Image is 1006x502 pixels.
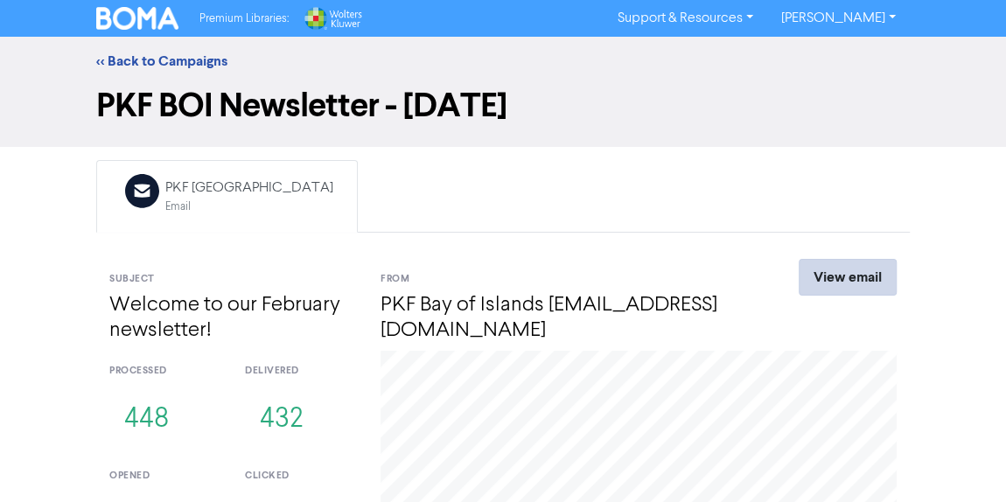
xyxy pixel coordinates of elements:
h1: PKF BOI Newsletter - [DATE] [96,86,910,126]
div: PKF [GEOGRAPHIC_DATA] [165,178,333,199]
iframe: Chat Widget [919,418,1006,502]
div: clicked [245,469,354,484]
img: BOMA Logo [96,7,178,30]
a: << Back to Campaigns [96,52,227,70]
h4: Welcome to our February newsletter! [109,293,354,344]
div: Email [165,199,333,215]
div: From [381,272,761,287]
button: 432 [245,391,318,449]
a: Support & Resources [604,4,767,32]
div: Subject [109,272,354,287]
img: Wolters Kluwer [303,7,362,30]
h4: PKF Bay of Islands [EMAIL_ADDRESS][DOMAIN_NAME] [381,293,761,344]
a: View email [799,259,897,296]
div: processed [109,364,219,379]
button: 448 [109,391,184,449]
div: delivered [245,364,354,379]
a: [PERSON_NAME] [767,4,910,32]
span: Premium Libraries: [199,13,289,24]
div: opened [109,469,219,484]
